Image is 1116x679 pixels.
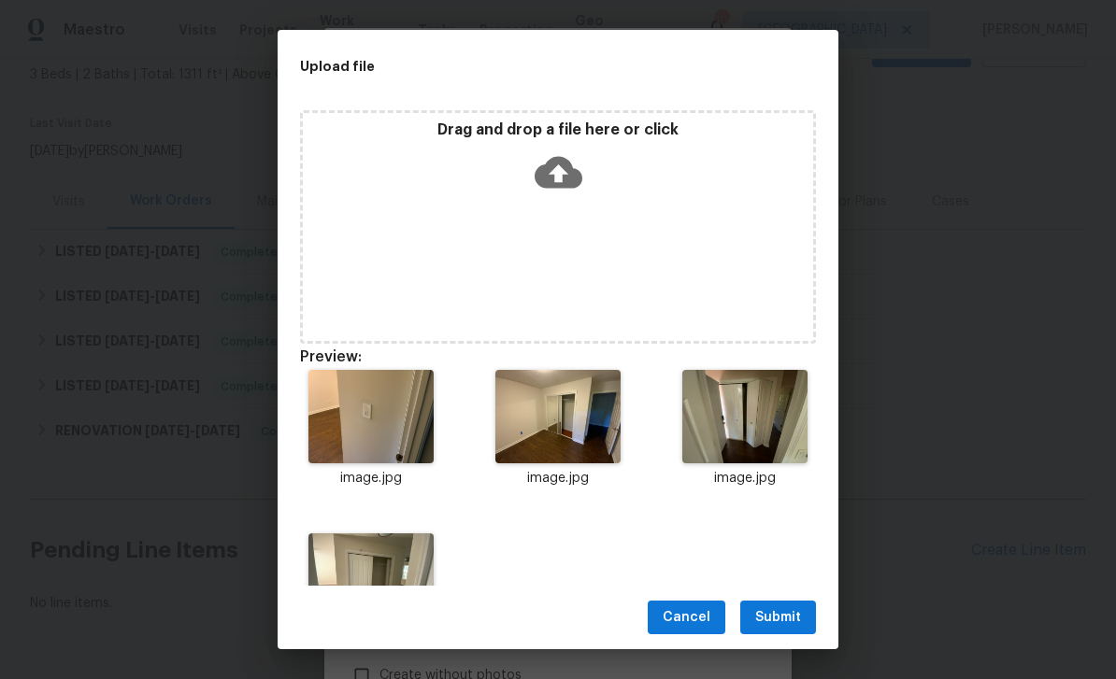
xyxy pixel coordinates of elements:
[308,370,433,463] img: 9k=
[300,56,732,77] h2: Upload file
[308,533,433,627] img: 9k=
[682,370,807,463] img: 9k=
[755,606,801,629] span: Submit
[487,469,629,488] p: image.jpg
[495,370,620,463] img: 9k=
[674,469,816,488] p: image.jpg
[740,601,816,635] button: Submit
[303,120,813,140] p: Drag and drop a file here or click
[663,606,710,629] span: Cancel
[648,601,725,635] button: Cancel
[300,469,442,488] p: image.jpg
